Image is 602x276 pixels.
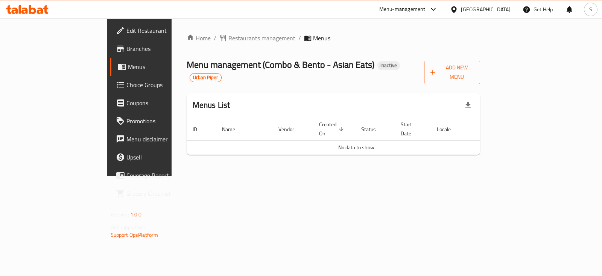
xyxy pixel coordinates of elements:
[110,94,207,112] a: Coupons
[110,148,207,166] a: Upsell
[110,166,207,184] a: Coverage Report
[228,34,295,43] span: Restaurants management
[459,96,477,114] div: Export file
[126,26,201,35] span: Edit Restaurant
[111,210,129,219] span: Version:
[401,120,422,138] span: Start Date
[111,230,158,240] a: Support.OpsPlatform
[111,222,145,232] span: Get support on:
[126,135,201,144] span: Menu disclaimer
[110,112,207,130] a: Promotions
[379,5,426,14] div: Menu-management
[278,125,304,134] span: Vendor
[126,80,201,89] span: Choice Groups
[424,61,480,84] button: Add New Menu
[126,153,201,162] span: Upsell
[589,5,592,14] span: S
[193,100,230,111] h2: Menus List
[126,189,201,198] span: Grocery Checklist
[110,184,207,202] a: Grocery Checklist
[470,118,526,141] th: Actions
[126,44,201,53] span: Branches
[193,125,207,134] span: ID
[338,143,374,152] span: No data to show
[219,34,295,43] a: Restaurants management
[128,62,201,71] span: Menus
[110,40,207,58] a: Branches
[130,210,142,219] span: 1.0.0
[222,125,245,134] span: Name
[110,21,207,40] a: Edit Restaurant
[361,125,386,134] span: Status
[187,56,374,73] span: Menu management ( Combo & Bento - Asian Eats )
[377,62,400,69] span: Inactive
[126,117,201,126] span: Promotions
[110,76,207,94] a: Choice Groups
[214,34,216,43] li: /
[430,63,474,82] span: Add New Menu
[110,130,207,148] a: Menu disclaimer
[437,125,461,134] span: Locale
[319,120,346,138] span: Created On
[187,34,480,43] nav: breadcrumb
[187,118,526,155] table: enhanced table
[313,34,330,43] span: Menus
[377,61,400,70] div: Inactive
[126,171,201,180] span: Coverage Report
[298,34,301,43] li: /
[126,98,201,107] span: Coupons
[461,5,511,14] div: [GEOGRAPHIC_DATA]
[110,58,207,76] a: Menus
